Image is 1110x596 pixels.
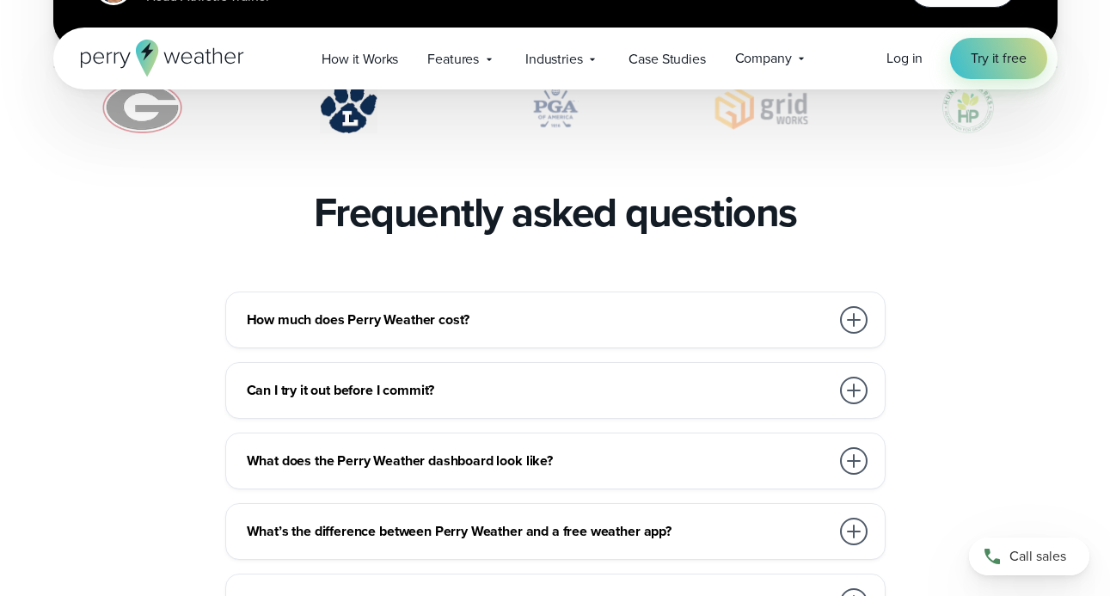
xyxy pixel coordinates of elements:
[969,538,1089,575] a: Call sales
[672,82,851,133] img: Gridworks.svg
[247,310,830,330] h3: How much does Perry Weather cost?
[735,48,792,69] span: Company
[247,521,830,542] h3: What’s the difference between Perry Weather and a free weather app?
[1009,546,1066,567] span: Call sales
[629,49,705,70] span: Case Studies
[971,48,1026,69] span: Try it free
[427,49,479,70] span: Features
[525,49,582,70] span: Industries
[247,451,830,471] h3: What does the Perry Weather dashboard look like?
[886,48,923,69] a: Log in
[314,188,797,237] h2: Frequently asked questions
[322,49,398,70] span: How it Works
[614,41,720,77] a: Case Studies
[247,380,830,401] h3: Can I try it out before I commit?
[466,82,645,133] img: PGA.svg
[886,48,923,68] span: Log in
[307,41,413,77] a: How it Works
[950,38,1046,79] a: Try it free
